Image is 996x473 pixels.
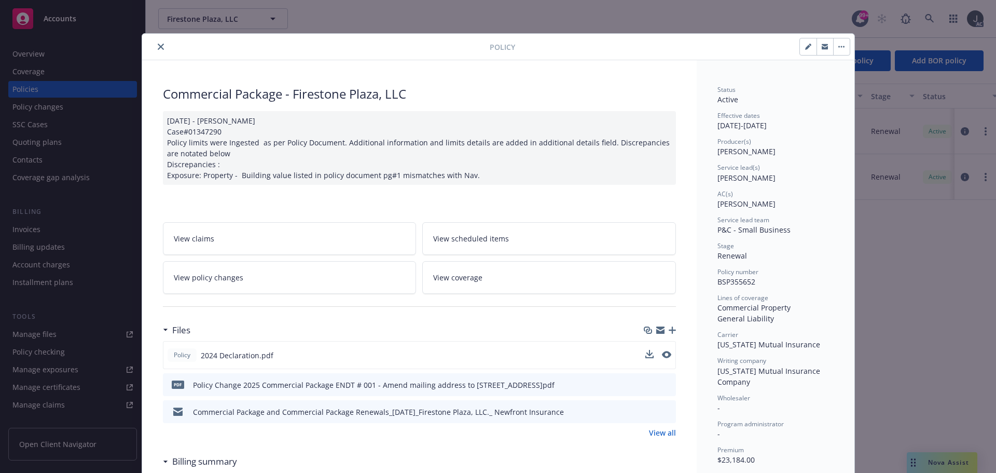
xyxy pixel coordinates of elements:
span: [US_STATE] Mutual Insurance Company [717,366,822,387]
span: - [717,403,720,413]
a: View policy changes [163,261,417,294]
h3: Files [172,323,190,337]
span: P&C - Small Business [717,225,791,235]
span: Stage [717,241,734,250]
span: Status [717,85,736,94]
div: Files [163,323,190,337]
div: General Liability [717,313,834,324]
div: Billing summary [163,455,237,468]
span: Policy number [717,267,758,276]
span: Active [717,94,738,104]
button: preview file [662,350,671,361]
span: Effective dates [717,111,760,120]
div: [DATE] - [PERSON_NAME] Case#01347290 Policy limits were Ingested as per Policy Document. Addition... [163,111,676,185]
span: Renewal [717,251,747,261]
span: Policy [490,42,515,52]
button: preview file [662,380,672,390]
a: View claims [163,222,417,255]
span: Policy [172,350,192,360]
button: download file [646,380,654,390]
span: $23,184.00 [717,455,755,465]
a: View coverage [422,261,676,294]
span: - [717,429,720,439]
span: Writing company [717,356,766,365]
button: preview file [662,351,671,358]
span: [PERSON_NAME] [717,173,776,183]
span: View coverage [433,272,482,283]
div: [DATE] - [DATE] [717,111,834,131]
button: download file [646,407,654,417]
span: View claims [174,233,214,244]
span: Lines of coverage [717,293,768,302]
span: View policy changes [174,272,243,283]
span: Program administrator [717,420,784,428]
h3: Billing summary [172,455,237,468]
span: 2024 Declaration.pdf [201,350,273,361]
a: View all [649,427,676,438]
span: [PERSON_NAME] [717,199,776,209]
button: preview file [662,407,672,417]
span: Service lead team [717,215,769,224]
div: Commercial Property [717,302,834,313]
span: [PERSON_NAME] [717,146,776,156]
div: Commercial Package and Commercial Package Renewals_[DATE]_Firestone Plaza, LLC._ Newfront Insurance [193,407,564,417]
span: Service lead(s) [717,163,760,172]
span: Producer(s) [717,137,751,146]
span: BSP355652 [717,277,755,287]
div: Policy Change 2025 Commercial Package ENDT # 001 - Amend mailing address to [STREET_ADDRESS]pdf [193,380,555,390]
span: Premium [717,445,744,454]
a: View scheduled items [422,222,676,255]
span: [US_STATE] Mutual Insurance [717,340,820,349]
span: View scheduled items [433,233,509,244]
span: Wholesaler [717,394,750,402]
span: AC(s) [717,190,733,198]
button: download file [645,350,654,358]
span: Carrier [717,330,738,339]
div: Commercial Package - Firestone Plaza, LLC [163,85,676,103]
button: close [155,40,167,53]
span: pdf [172,381,184,388]
button: download file [645,350,654,361]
